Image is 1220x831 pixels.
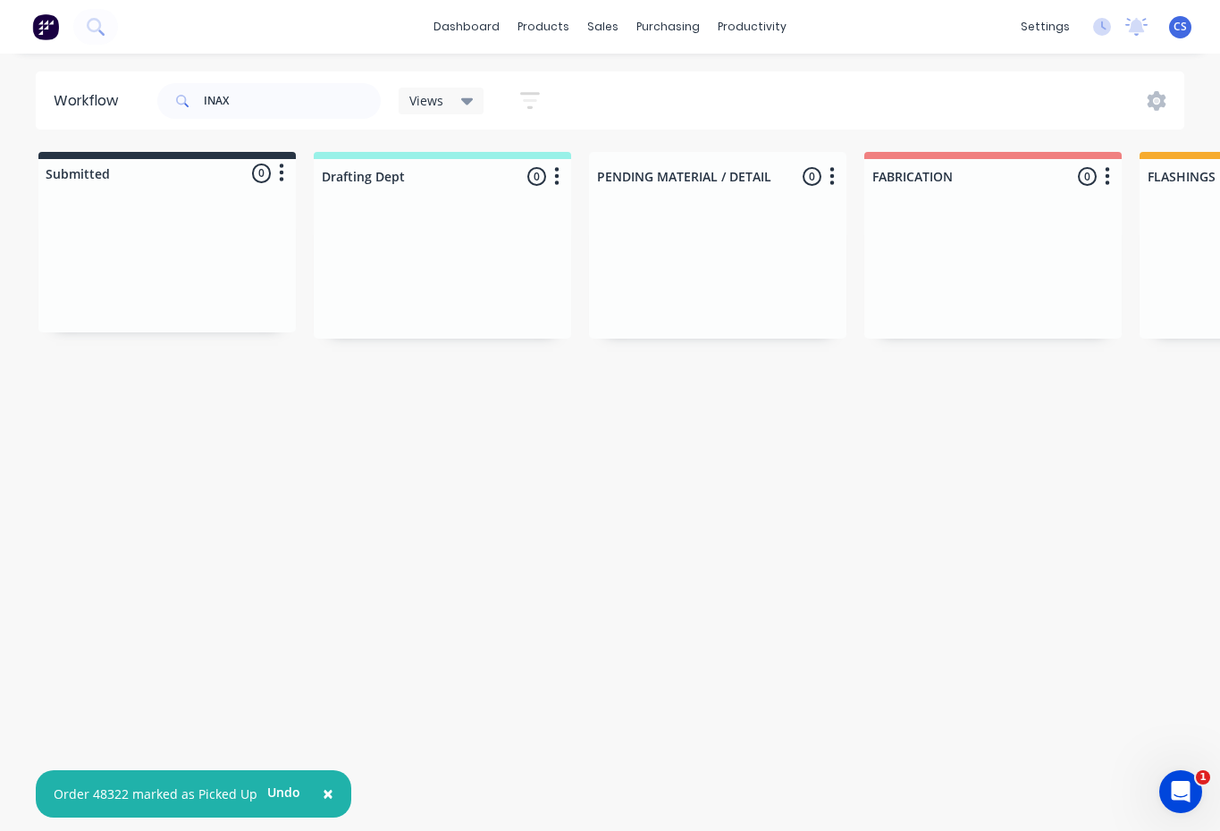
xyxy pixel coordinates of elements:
[709,13,795,40] div: productivity
[305,773,351,816] button: Close
[204,83,381,119] input: Search for orders...
[425,13,509,40] a: dashboard
[1174,19,1187,35] span: CS
[54,90,127,112] div: Workflow
[1196,770,1210,785] span: 1
[409,91,443,110] span: Views
[578,13,627,40] div: sales
[323,781,333,806] span: ×
[54,785,257,803] div: Order 48322 marked as Picked Up
[1159,770,1202,813] iframe: Intercom live chat
[1012,13,1079,40] div: settings
[627,13,709,40] div: purchasing
[509,13,578,40] div: products
[257,779,310,806] button: Undo
[32,13,59,40] img: Factory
